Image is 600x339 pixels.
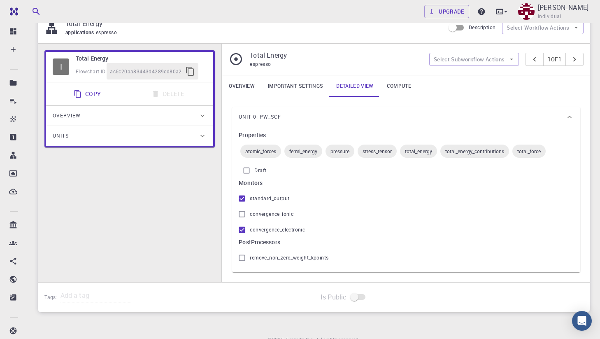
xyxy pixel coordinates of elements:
h6: Properties [239,131,574,140]
h6: Tags: [44,290,60,302]
div: Unit 0: pw_scf [232,107,580,127]
img: logo [7,7,18,16]
span: atomic_forces [240,148,281,154]
span: standard_output [250,194,289,203]
h6: PostProcessors [239,238,574,247]
span: Is Public [321,292,347,302]
span: convergence_electronic [250,226,305,234]
div: Open Intercom Messenger [572,311,592,331]
span: Flowchart ID: [76,68,107,75]
button: Select Subworkflow Actions [429,53,519,66]
a: Important settings [261,75,330,97]
div: Overview [46,106,213,126]
div: Units [46,126,213,146]
a: Overview [222,75,261,97]
button: 1of1 [543,53,566,66]
input: Add a tag [60,289,131,302]
span: Overview [53,109,81,122]
p: [PERSON_NAME] [538,2,588,12]
span: total_energy [400,148,437,154]
p: Total Energy [250,50,422,60]
span: total_force [512,148,546,154]
span: Idle [53,58,69,75]
span: espresso [250,61,271,67]
span: ac6c20aa83443d4289cd80a2 [110,68,182,76]
span: Units [53,129,69,143]
p: Total Energy [65,19,438,28]
div: I [53,58,69,75]
span: Description [469,24,495,30]
a: Compute [380,75,418,97]
span: Support [17,6,47,13]
a: Detailed view [330,75,380,97]
button: Copy [69,86,108,102]
h6: Monitors [239,178,574,187]
img: David Jany [518,3,535,20]
span: stress_tensor [358,148,397,154]
span: Individual [538,12,561,21]
span: total_energy_contributions [440,148,509,154]
div: pager [526,53,584,66]
span: applications [65,29,96,35]
a: Upgrade [424,5,469,18]
span: espresso [96,29,120,35]
span: Unit 0: pw_scf [239,110,281,124]
span: convergence_ionic [250,210,293,218]
span: fermi_energy [284,148,322,154]
span: Draft [254,166,266,175]
button: Select Workflow Actions [502,21,584,34]
span: remove_non_zero_weight_kpoints [250,254,328,262]
span: pressure [326,148,354,154]
h6: Total Energy [76,54,207,63]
